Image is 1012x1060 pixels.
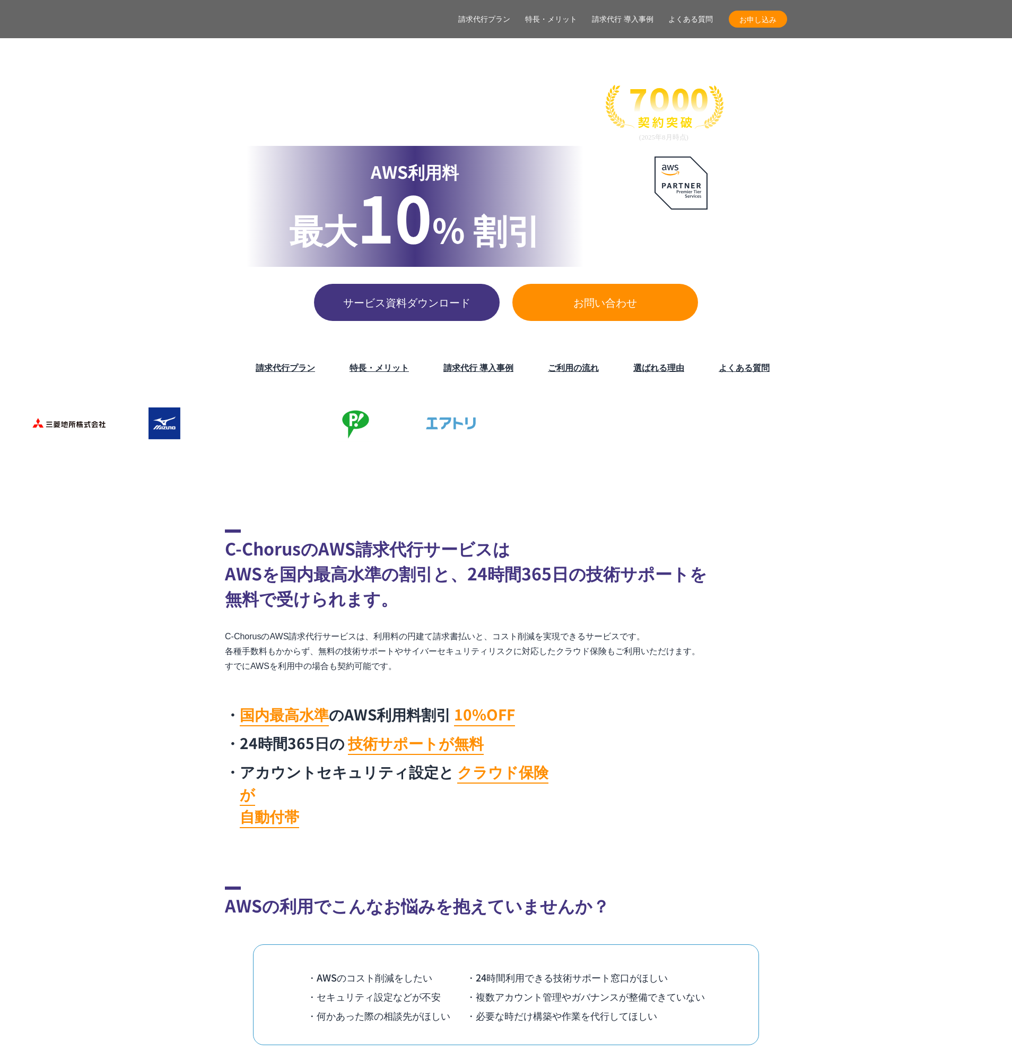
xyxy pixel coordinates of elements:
img: 契約件数 [606,85,723,142]
span: AWS請求代行サービス [289,73,589,115]
img: AWSプレミアティアサービスパートナー [655,157,708,210]
h2: AWSの利用でこんなお悩みを抱えていませんか？ [225,887,787,918]
img: 大阪工業大学 [843,455,928,498]
a: お問い合わせ [512,284,698,321]
a: 特長・メリット [525,14,577,25]
h2: C-ChorusのAWS請求代行サービスは AWSを国内最高水準の割引と、24時間365日の技術サポートを 無料で受けられます。 [225,529,787,611]
a: 特長・メリット [350,361,409,373]
p: AWS利用料 [289,159,541,184]
img: ファンコミュニケーションズ [80,455,164,498]
img: まぐまぐ [886,402,971,445]
p: C-ChorusのAWS請求代行サービスは、利用料の円建て請求書払いと、コスト削減を実現できるサービスです。 各種手数料もかからず、無料の技術サポートやサイバーセキュリティリスクに対応したクラウ... [225,629,787,674]
img: 早稲田大学 [652,455,737,498]
a: よくある質問 [668,14,713,25]
li: ・AWSのコスト削減をしたい [307,968,466,987]
img: エイチーム [175,455,260,498]
a: 請求代行プラン [458,14,510,25]
img: 国境なき医師団 [366,455,451,498]
span: 最大 [289,204,357,253]
li: ・何かあった際の相談先がほしい [307,1006,466,1025]
p: 国内最高水準の割引と 24時間365日の無料AWS技術サポート [289,115,589,133]
a: よくある質問 [719,361,770,373]
mark: 国内最高水準 [240,703,329,726]
span: AWS請求代行サービス [361,54,425,63]
mark: 技術サポートが無料 [348,732,484,755]
a: サービス資料ダウンロード [314,284,500,321]
a: 請求代行 導入事例 [592,14,653,25]
img: ミズノ [122,402,207,445]
img: 共同通信デジタル [790,402,875,445]
a: ご利用の流れ [548,361,599,373]
p: AWS最上位 プレミアティア サービスパートナー [633,216,728,256]
img: ヤマサ醤油 [504,402,589,445]
span: サービス資料ダウンロード [314,294,500,310]
img: 三菱地所 [27,402,111,445]
a: AWS総合支援・リセール C-Chorus [249,54,349,64]
img: クリーク・アンド・リバー [271,455,355,498]
img: 東京書籍 [599,402,684,445]
span: お申し込み [729,14,787,25]
img: 日本財団 [461,455,546,498]
mark: 10%OFF [454,703,515,726]
mark: クラウド保険が 自動付帯 [240,761,548,828]
li: ・複数アカウント管理やガバナンスが整備できていない [466,987,705,1006]
li: アカウントセキュリティ設定と [225,760,559,827]
a: 選ばれる理由 [633,361,684,373]
img: 一橋大学 [748,455,833,498]
li: ・必要な時だけ構築や作業を代行してほしい [466,1006,705,1025]
li: 24時間365日の [225,732,559,754]
img: クリスピー・クリーム・ドーナツ [695,402,780,445]
span: お問い合わせ [512,294,698,310]
img: エアトリ [408,402,493,445]
a: お申し込み [729,11,787,28]
span: 10 [357,170,432,262]
p: % 割引 [289,184,541,254]
img: フジモトHD [313,402,398,445]
img: 住友生命保険相互 [217,402,302,445]
a: 請求代行プラン [256,361,315,373]
li: ・24時間利用できる技術サポート窓口がほしい [466,968,705,987]
img: 慶應義塾 [557,455,642,498]
li: のAWS利用料割引 [225,703,559,725]
a: 請求代行 導入事例 [443,361,513,373]
a: TOP [225,54,238,64]
li: ・セキュリティ設定などが不安 [307,987,466,1006]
